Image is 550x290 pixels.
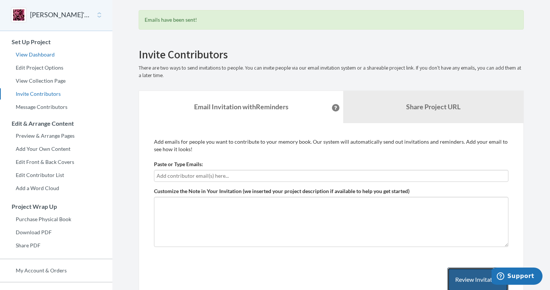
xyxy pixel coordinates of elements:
label: Paste or Type Emails: [154,161,203,168]
div: Emails have been sent! [139,10,524,30]
iframe: Opens a widget where you can chat to one of our agents [492,268,543,286]
input: Add contributor email(s) here... [157,172,506,180]
button: [PERSON_NAME]'s 60th Birthday [30,10,91,20]
p: Add emails for people you want to contribute to your memory book. Our system will automatically s... [154,138,508,153]
b: Share Project URL [406,103,460,111]
label: Customize the Note in Your Invitation (we inserted your project description if available to help ... [154,187,410,195]
strong: Email Invitation with Reminders [194,103,288,111]
p: There are two ways to send invitations to people. You can invite people via our email invitation ... [139,64,524,79]
h3: Edit & Arrange Content [0,120,112,127]
h2: Invite Contributors [139,48,524,61]
h3: Set Up Project [0,39,112,45]
h3: Project Wrap Up [0,203,112,210]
